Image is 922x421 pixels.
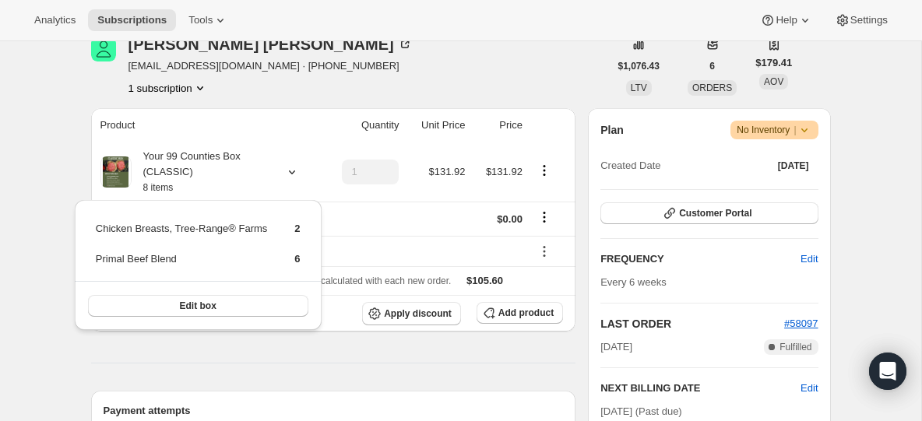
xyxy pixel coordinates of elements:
[791,247,827,272] button: Edit
[784,316,818,332] button: #58097
[600,316,784,332] h2: LAST ORDER
[700,55,724,77] button: 6
[128,58,413,74] span: [EMAIL_ADDRESS][DOMAIN_NAME] · [PHONE_NUMBER]
[91,108,322,142] th: Product
[825,9,897,31] button: Settings
[95,220,269,249] td: Chicken Breasts, Tree-Range® Farms
[600,276,667,288] span: Every 6 weeks
[532,209,557,226] button: Shipping actions
[104,403,564,419] h2: Payment attempts
[869,353,906,390] div: Open Intercom Messenger
[600,122,624,138] h2: Plan
[88,9,176,31] button: Subscriptions
[486,166,523,177] span: $131.92
[143,182,174,193] small: 8 items
[384,307,452,320] span: Apply discount
[679,207,751,219] span: Customer Portal
[784,318,818,329] a: #58097
[97,14,167,26] span: Subscriptions
[709,60,715,72] span: 6
[751,9,822,31] button: Help
[755,55,792,71] span: $179.41
[470,108,526,142] th: Price
[769,155,818,177] button: [DATE]
[25,9,85,31] button: Analytics
[764,76,783,87] span: AOV
[179,9,238,31] button: Tools
[779,341,811,353] span: Fulfilled
[600,251,801,267] h2: FREQUENCY
[362,302,461,325] button: Apply discount
[34,14,76,26] span: Analytics
[801,381,818,396] button: Edit
[532,162,557,179] button: Product actions
[600,381,801,396] h2: NEXT BILLING DATE
[466,275,503,286] span: $105.60
[609,55,669,77] button: $1,076.43
[128,80,208,96] button: Product actions
[294,253,300,265] span: 6
[128,37,413,52] div: [PERSON_NAME] [PERSON_NAME]
[498,307,554,319] span: Add product
[600,339,632,355] span: [DATE]
[91,37,116,61] span: Lindsey Rupiper
[776,14,797,26] span: Help
[737,122,811,138] span: No Inventory
[95,251,269,279] td: Primal Beef Blend
[631,82,647,93] span: LTV
[801,251,818,267] span: Edit
[600,405,682,417] span: [DATE] (Past due)
[692,82,732,93] span: ORDERS
[88,295,308,317] button: Edit box
[322,108,404,142] th: Quantity
[103,156,128,188] img: product img
[180,300,216,312] span: Edit box
[778,160,809,172] span: [DATE]
[477,302,563,324] button: Add product
[294,223,300,234] span: 2
[794,124,796,136] span: |
[497,213,523,225] span: $0.00
[428,166,465,177] span: $131.92
[403,108,470,142] th: Unit Price
[850,14,888,26] span: Settings
[600,158,660,174] span: Created Date
[132,149,272,195] div: Your 99 Counties Box (CLASSIC)
[618,60,660,72] span: $1,076.43
[600,202,818,224] button: Customer Portal
[188,14,213,26] span: Tools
